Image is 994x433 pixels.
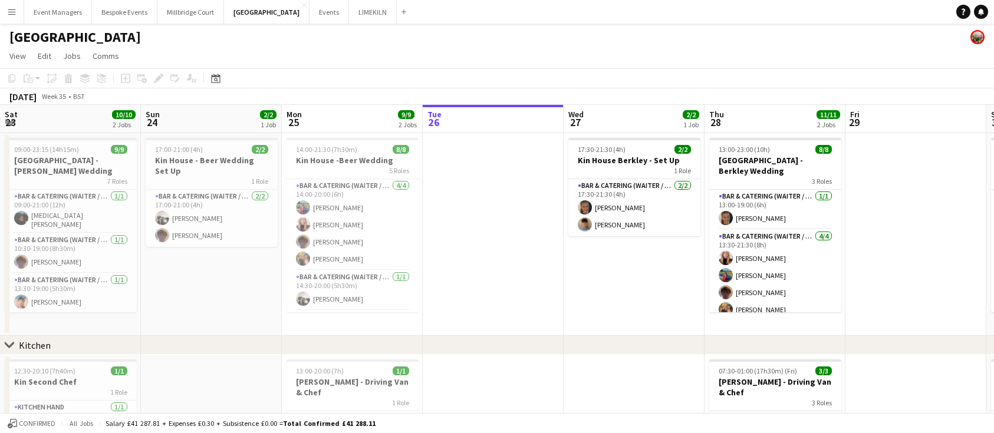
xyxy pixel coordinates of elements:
span: 13:00-20:00 (7h) [296,366,344,375]
span: 1 Role [392,398,409,407]
button: Bespoke Events [92,1,157,24]
app-card-role: Bar & Catering (Waiter / waitress)2/217:30-21:30 (4h)[PERSON_NAME][PERSON_NAME] [568,179,700,236]
div: [DATE] [9,91,37,103]
app-card-role: Bar & Catering (Waiter / waitress)1/113:00-19:00 (6h)[PERSON_NAME] [709,190,841,230]
span: 1/1 [111,366,127,375]
app-card-role: Bar & Catering (Waiter / waitress)4/413:30-21:30 (8h)[PERSON_NAME][PERSON_NAME][PERSON_NAME][PERS... [709,230,841,321]
span: 07:30-01:00 (17h30m) (Fri) [719,366,797,375]
span: Total Confirmed £41 288.11 [283,419,376,428]
app-card-role: Bar & Catering (Waiter / waitress)1/114:30-20:00 (5h30m)[PERSON_NAME] [287,270,419,310]
span: 12:30-20:10 (7h40m) [14,366,75,375]
span: All jobs [67,419,96,428]
app-card-role: Bar & Catering (Waiter / waitress)1/113:30-19:00 (5h30m)[PERSON_NAME] [5,273,137,313]
h3: Kin House - Beer Wedding Set Up [146,155,278,176]
app-card-role: Bar & Catering (Waiter / waitress)1/110:30-19:00 (8h30m)[PERSON_NAME] [5,233,137,273]
span: 3 Roles [812,398,832,407]
span: Thu [709,109,724,120]
span: 1 Role [674,166,691,175]
button: Confirmed [6,417,57,430]
app-card-role: Bar & Catering (Waiter / waitress)2/217:00-21:00 (4h)[PERSON_NAME][PERSON_NAME] [146,190,278,247]
span: 7 Roles [107,177,127,186]
h1: [GEOGRAPHIC_DATA] [9,28,141,46]
app-job-card: 14:00-21:30 (7h30m)8/8Kin House -Beer Wedding5 RolesBar & Catering (Waiter / waitress)4/414:00-20... [287,138,419,312]
div: 2 Jobs [817,120,840,129]
div: BST [73,92,85,101]
h3: [PERSON_NAME] - Driving Van & Chef [709,376,841,398]
span: 1/1 [393,366,409,375]
button: Millbridge Court [157,1,224,24]
span: 14:00-21:30 (7h30m) [296,145,357,154]
span: 28 [707,115,724,129]
button: Event Managers [24,1,92,24]
h3: [GEOGRAPHIC_DATA] - [PERSON_NAME] Wedding [5,155,137,176]
h3: Kin Second Chef [5,376,137,387]
span: 3/3 [815,366,832,375]
a: Jobs [58,48,85,64]
span: 26 [426,115,442,129]
span: 1 Role [251,177,268,186]
span: 17:00-21:00 (4h) [155,145,203,154]
span: 8/8 [815,145,832,154]
span: 2/2 [683,110,699,119]
app-job-card: 17:00-21:00 (4h)2/2Kin House - Beer Wedding Set Up1 RoleBar & Catering (Waiter / waitress)2/217:0... [146,138,278,247]
span: 25 [285,115,302,129]
span: 10/10 [112,110,136,119]
span: 2/2 [252,145,268,154]
app-job-card: 17:30-21:30 (4h)2/2Kin House Berkley - Set Up1 RoleBar & Catering (Waiter / waitress)2/217:30-21:... [568,138,700,236]
span: 2/2 [260,110,277,119]
span: 8/8 [393,145,409,154]
button: LIMEKILN [349,1,397,24]
span: Wed [568,109,584,120]
div: 1 Job [683,120,699,129]
span: 9/9 [111,145,127,154]
span: View [9,51,26,61]
span: 11/11 [817,110,840,119]
app-card-role: Bar & Catering (Waiter / waitress)4/414:00-20:00 (6h)[PERSON_NAME][PERSON_NAME][PERSON_NAME][PERS... [287,179,419,270]
button: [GEOGRAPHIC_DATA] [224,1,310,24]
div: 2 Jobs [113,120,135,129]
a: View [5,48,31,64]
a: Comms [88,48,124,64]
span: Fri [850,109,860,120]
div: Kitchen [19,339,51,351]
span: 13:00-23:00 (10h) [719,145,770,154]
span: 2/2 [674,145,691,154]
h3: Kin House Berkley - Set Up [568,155,700,166]
span: 1 Role [110,388,127,396]
span: 24 [144,115,160,129]
div: 1 Job [261,120,276,129]
div: 2 Jobs [399,120,417,129]
span: 27 [567,115,584,129]
a: Edit [33,48,56,64]
span: Comms [93,51,119,61]
h3: [PERSON_NAME] - Driving Van & Chef [287,376,419,398]
span: Sun [146,109,160,120]
div: Salary £41 287.81 + Expenses £0.30 + Subsistence £0.00 = [106,419,376,428]
span: Jobs [63,51,81,61]
span: 5 Roles [389,166,409,175]
h3: Kin House -Beer Wedding [287,155,419,166]
span: 23 [3,115,18,129]
app-job-card: 13:00-23:00 (10h)8/8[GEOGRAPHIC_DATA] - Berkley Wedding3 RolesBar & Catering (Waiter / waitress)1... [709,138,841,312]
span: Week 35 [39,92,68,101]
span: 29 [848,115,860,129]
span: 09:00-23:15 (14h15m) [14,145,79,154]
h3: [GEOGRAPHIC_DATA] - Berkley Wedding [709,155,841,176]
span: Confirmed [19,419,55,428]
span: 9/9 [398,110,414,119]
app-card-role: Bar & Catering (Waiter / waitress)1/109:00-21:00 (12h)[MEDICAL_DATA][PERSON_NAME] [5,190,137,233]
span: Edit [38,51,51,61]
span: Sat [5,109,18,120]
app-job-card: 09:00-23:15 (14h15m)9/9[GEOGRAPHIC_DATA] - [PERSON_NAME] Wedding7 RolesBar & Catering (Waiter / w... [5,138,137,312]
span: 3 Roles [812,177,832,186]
span: 17:30-21:30 (4h) [578,145,626,154]
app-user-avatar: Staffing Manager [970,30,985,44]
span: Tue [427,109,442,120]
button: Events [310,1,349,24]
span: Mon [287,109,302,120]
